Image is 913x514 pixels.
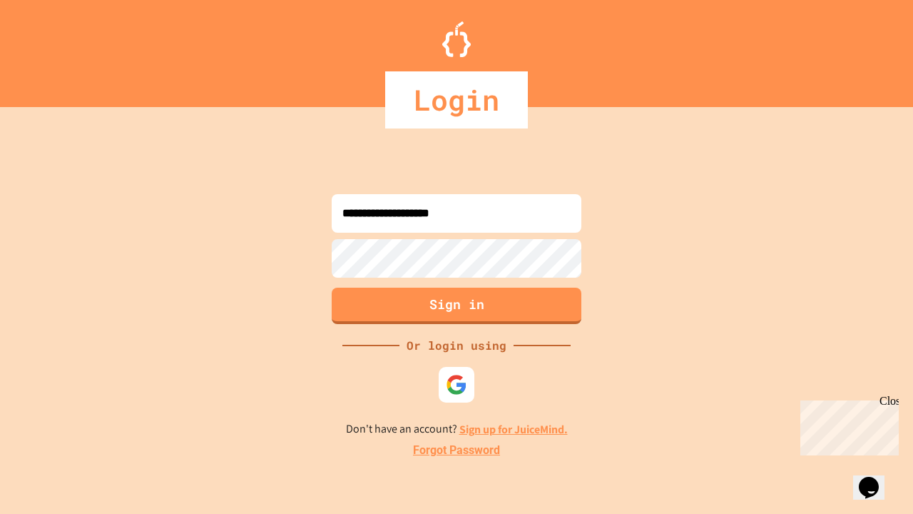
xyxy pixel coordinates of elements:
a: Forgot Password [413,442,500,459]
div: Or login using [399,337,514,354]
img: Logo.svg [442,21,471,57]
div: Login [385,71,528,128]
button: Sign in [332,288,581,324]
div: Chat with us now!Close [6,6,98,91]
iframe: chat widget [853,457,899,500]
p: Don't have an account? [346,420,568,438]
iframe: chat widget [795,395,899,455]
img: google-icon.svg [446,374,467,395]
a: Sign up for JuiceMind. [459,422,568,437]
